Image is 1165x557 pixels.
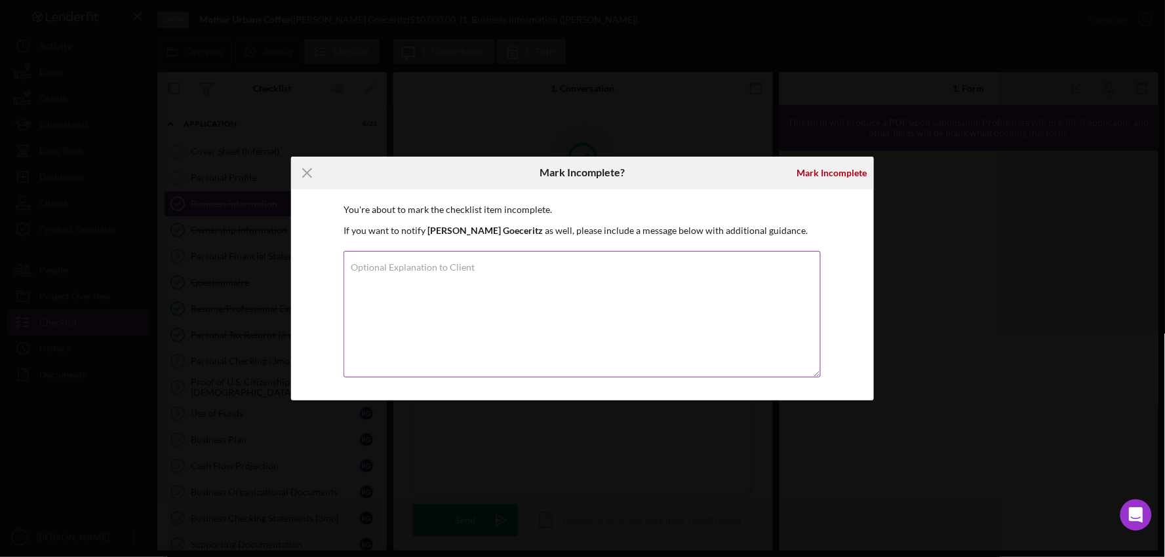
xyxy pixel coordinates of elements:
[1120,499,1152,531] div: Open Intercom Messenger
[427,225,543,236] b: [PERSON_NAME] Goeceritz
[344,202,821,217] p: You're about to mark the checklist item incomplete.
[344,223,821,238] p: If you want to notify as well, please include a message below with additional guidance.
[797,160,867,186] div: Mark Incomplete
[791,160,874,186] button: Mark Incomplete
[351,262,475,273] label: Optional Explanation to Client
[540,166,625,178] h6: Mark Incomplete?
